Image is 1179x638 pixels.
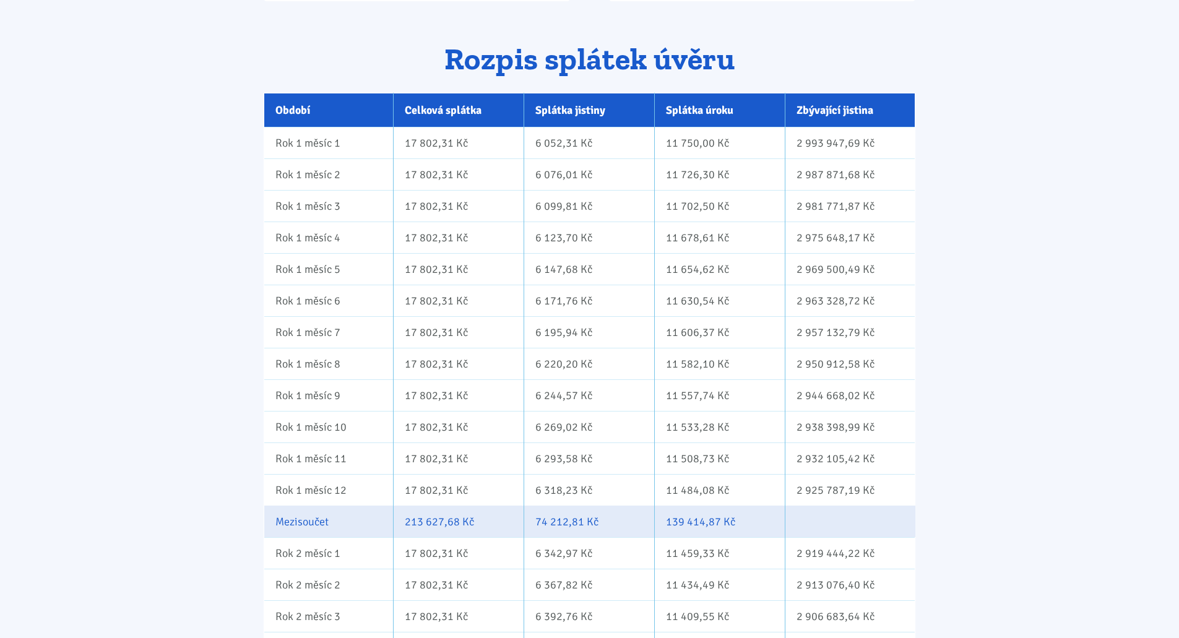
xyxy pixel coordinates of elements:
th: Období [264,93,394,127]
td: Rok 1 měsíc 6 [264,285,394,316]
th: Splátka úroku [654,93,785,127]
td: 6 342,97 Kč [524,537,654,569]
td: 6 318,23 Kč [524,474,654,506]
td: 17 802,31 Kč [393,158,524,190]
td: Rok 1 měsíc 8 [264,348,394,379]
td: 6 123,70 Kč [524,222,654,253]
td: 17 802,31 Kč [393,600,524,632]
td: Mezisoučet [264,506,394,537]
td: Rok 1 měsíc 12 [264,474,394,506]
td: 17 802,31 Kč [393,474,524,506]
td: 17 802,31 Kč [393,537,524,569]
td: 11 557,74 Kč [654,379,785,411]
td: 2 938 398,99 Kč [785,411,915,442]
td: Rok 2 měsíc 2 [264,569,394,600]
td: Rok 1 měsíc 7 [264,316,394,348]
td: 11 630,54 Kč [654,285,785,316]
td: 17 802,31 Kč [393,253,524,285]
td: 2 975 648,17 Kč [785,222,915,253]
td: 2 913 076,40 Kč [785,569,915,600]
td: 6 195,94 Kč [524,316,654,348]
h2: Rozpis splátek úvěru [264,43,915,76]
td: 2 919 444,22 Kč [785,537,915,569]
td: 213 627,68 Kč [393,506,524,537]
td: Rok 1 měsíc 9 [264,379,394,411]
td: 17 802,31 Kč [393,285,524,316]
th: Zbývající jistina [785,93,915,127]
td: 11 409,55 Kč [654,600,785,632]
td: 11 654,62 Kč [654,253,785,285]
td: 17 802,31 Kč [393,411,524,442]
td: 17 802,31 Kč [393,442,524,474]
td: 2 932 105,42 Kč [785,442,915,474]
td: 17 802,31 Kč [393,127,524,158]
td: 11 750,00 Kč [654,127,785,158]
th: Splátka jistiny [524,93,654,127]
td: Rok 2 měsíc 3 [264,600,394,632]
td: 2 969 500,49 Kč [785,253,915,285]
td: 17 802,31 Kč [393,379,524,411]
td: Rok 1 měsíc 2 [264,158,394,190]
td: 6 392,76 Kč [524,600,654,632]
td: Rok 1 měsíc 1 [264,127,394,158]
td: 11 508,73 Kč [654,442,785,474]
th: Celková splátka [393,93,524,127]
td: 2 944 668,02 Kč [785,379,915,411]
td: 2 950 912,58 Kč [785,348,915,379]
td: 11 606,37 Kč [654,316,785,348]
td: Rok 2 měsíc 1 [264,537,394,569]
td: 6 293,58 Kč [524,442,654,474]
td: 17 802,31 Kč [393,190,524,222]
td: 11 434,49 Kč [654,569,785,600]
td: 2 906 683,64 Kč [785,600,915,632]
td: 17 802,31 Kč [393,348,524,379]
td: 6 220,20 Kč [524,348,654,379]
td: 6 076,01 Kč [524,158,654,190]
td: 11 484,08 Kč [654,474,785,506]
td: 74 212,81 Kč [524,506,654,537]
td: Rok 1 měsíc 5 [264,253,394,285]
td: 2 981 771,87 Kč [785,190,915,222]
td: 2 987 871,68 Kč [785,158,915,190]
td: 2 957 132,79 Kč [785,316,915,348]
td: 11 582,10 Kč [654,348,785,379]
td: 11 533,28 Kč [654,411,785,442]
td: 6 171,76 Kč [524,285,654,316]
td: 6 367,82 Kč [524,569,654,600]
td: 2 925 787,19 Kč [785,474,915,506]
td: 11 702,50 Kč [654,190,785,222]
td: 17 802,31 Kč [393,222,524,253]
td: 11 726,30 Kč [654,158,785,190]
td: 6 147,68 Kč [524,253,654,285]
td: 11 459,33 Kč [654,537,785,569]
td: Rok 1 měsíc 3 [264,190,394,222]
td: 2 993 947,69 Kč [785,127,915,158]
td: 6 269,02 Kč [524,411,654,442]
td: Rok 1 měsíc 11 [264,442,394,474]
td: 11 678,61 Kč [654,222,785,253]
td: 6 244,57 Kč [524,379,654,411]
td: 6 099,81 Kč [524,190,654,222]
td: Rok 1 měsíc 10 [264,411,394,442]
td: 17 802,31 Kč [393,569,524,600]
td: 139 414,87 Kč [654,506,785,537]
td: 17 802,31 Kč [393,316,524,348]
td: 2 963 328,72 Kč [785,285,915,316]
td: Rok 1 měsíc 4 [264,222,394,253]
td: 6 052,31 Kč [524,127,654,158]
